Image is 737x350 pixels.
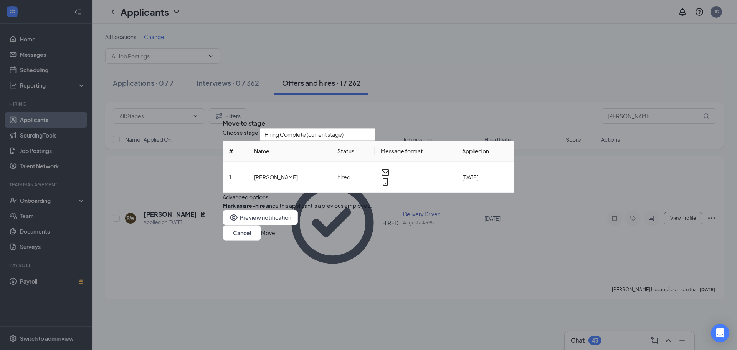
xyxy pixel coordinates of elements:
[381,168,390,177] svg: Email
[375,140,456,161] th: Message format
[456,161,514,192] td: [DATE]
[331,140,375,161] th: Status
[229,212,238,222] svg: Eye
[223,209,298,225] button: EyePreview notification
[223,201,372,209] div: since this applicant is a previous employee.
[456,140,514,161] th: Applied on
[248,161,332,192] td: [PERSON_NAME]
[229,173,232,180] span: 1
[711,324,729,342] div: Open Intercom Messenger
[223,225,261,240] button: Cancel
[223,202,265,209] b: Mark as a re-hire
[381,177,390,186] svg: MobileSms
[223,140,248,161] th: #
[223,128,260,140] span: Choose stage:
[248,140,332,161] th: Name
[261,228,275,237] button: Move
[264,128,344,140] span: Hiring Complete (current stage)
[223,192,514,201] div: Advanced options
[331,161,375,192] td: hired
[223,118,265,128] h3: Move to stage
